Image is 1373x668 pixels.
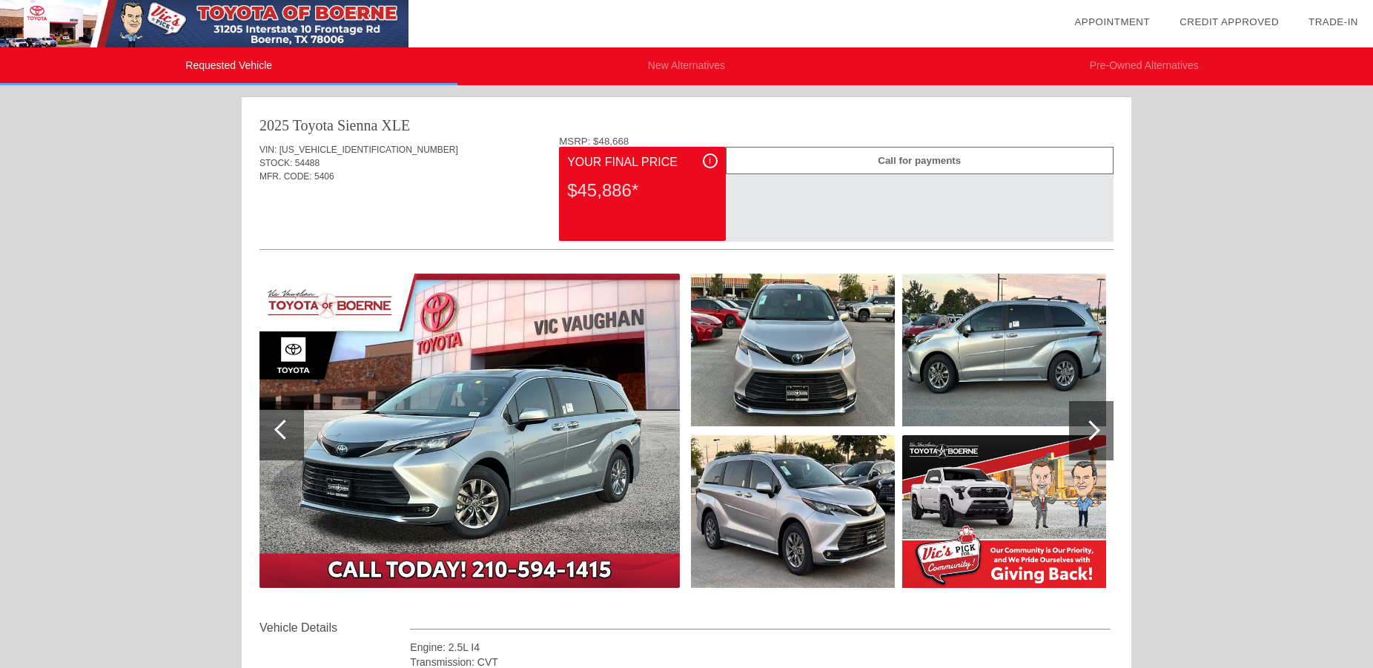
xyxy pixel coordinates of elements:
[259,115,377,136] div: 2025 Toyota Sienna
[259,145,277,155] span: VIN:
[916,47,1373,85] li: Pre-Owned Alternatives
[410,640,1111,655] div: Engine: 2.5L I4
[691,274,895,426] img: image.aspx
[259,158,292,168] span: STOCK:
[381,115,410,136] div: XLE
[559,136,1114,147] div: MSRP: $48,668
[902,435,1106,588] img: image.aspx
[295,158,320,168] span: 54488
[259,171,312,182] span: MFR. CODE:
[709,156,711,166] span: i
[1074,16,1150,27] a: Appointment
[259,205,1114,229] div: Quoted on [DATE] 10:30:13 AM
[279,145,458,155] span: [US_VEHICLE_IDENTIFICATION_NUMBER]
[726,147,1114,174] div: Call for payments
[691,435,895,588] img: image.aspx
[567,171,717,210] div: $45,886*
[259,274,680,588] img: image.aspx
[457,47,915,85] li: New Alternatives
[259,619,410,637] div: Vehicle Details
[1180,16,1279,27] a: Credit Approved
[1309,16,1358,27] a: Trade-In
[567,153,717,171] div: Your Final Price
[314,171,334,182] span: 5406
[902,274,1106,426] img: image.aspx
